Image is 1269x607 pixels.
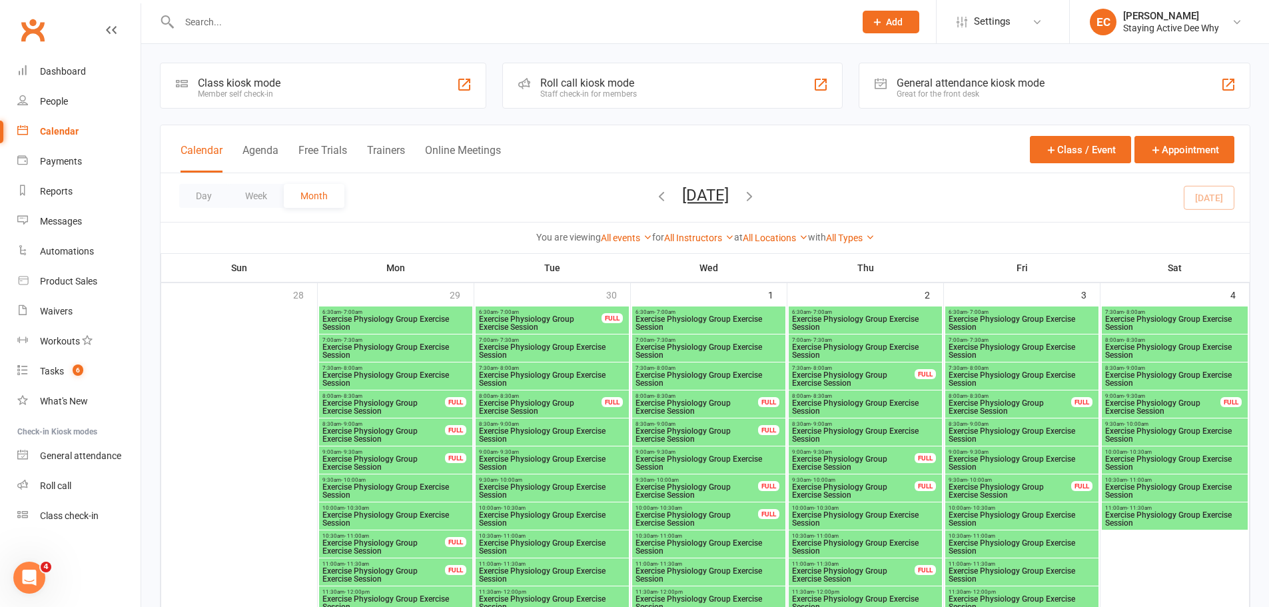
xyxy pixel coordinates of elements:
[758,509,779,519] div: FULL
[948,477,1072,483] span: 9:30am
[654,393,675,399] span: - 8:30am
[341,477,366,483] span: - 10:00am
[734,232,743,243] strong: at
[811,421,832,427] span: - 9:00am
[635,477,759,483] span: 9:30am
[17,177,141,207] a: Reports
[40,396,88,406] div: What's New
[791,561,915,567] span: 11:00am
[948,561,1096,567] span: 11:00am
[654,449,675,455] span: - 9:30am
[1123,10,1219,22] div: [PERSON_NAME]
[635,393,759,399] span: 8:00am
[971,533,995,539] span: - 11:00am
[791,421,939,427] span: 8:30am
[743,233,808,243] a: All Locations
[654,421,675,427] span: - 9:00am
[478,315,602,331] span: Exercise Physiology Group Exercise Session
[971,589,996,595] span: - 12:00pm
[40,66,86,77] div: Dashboard
[322,589,470,595] span: 11:30am
[322,567,446,583] span: Exercise Physiology Group Exercise Session
[948,371,1096,387] span: Exercise Physiology Group Exercise Session
[478,589,626,595] span: 11:30am
[478,393,602,399] span: 8:00am
[967,477,992,483] span: - 10:00am
[635,365,783,371] span: 7:30am
[948,399,1072,415] span: Exercise Physiology Group Exercise Session
[657,505,682,511] span: - 10:30am
[322,455,446,471] span: Exercise Physiology Group Exercise Session
[341,337,362,343] span: - 7:30am
[498,477,522,483] span: - 10:00am
[791,567,915,583] span: Exercise Physiology Group Exercise Session
[635,533,783,539] span: 10:30am
[17,471,141,501] a: Roll call
[242,144,278,173] button: Agenda
[635,343,783,359] span: Exercise Physiology Group Exercise Session
[73,364,83,376] span: 6
[1100,254,1250,282] th: Sat
[40,156,82,167] div: Payments
[1124,421,1148,427] span: - 10:00am
[1104,393,1221,399] span: 9:00am
[811,337,832,343] span: - 7:30am
[501,533,526,539] span: - 11:00am
[478,309,602,315] span: 6:30am
[791,589,939,595] span: 11:30am
[635,589,783,595] span: 11:30am
[925,283,943,305] div: 2
[758,481,779,491] div: FULL
[635,455,783,471] span: Exercise Physiology Group Exercise Session
[478,561,626,567] span: 11:00am
[657,533,682,539] span: - 11:00am
[322,483,470,499] span: Exercise Physiology Group Exercise Session
[17,501,141,531] a: Class kiosk mode
[1134,136,1234,163] button: Appointment
[791,539,939,555] span: Exercise Physiology Group Exercise Session
[1124,365,1145,371] span: - 9:00am
[915,481,936,491] div: FULL
[445,397,466,407] div: FULL
[654,337,675,343] span: - 7:30am
[967,365,989,371] span: - 8:00am
[445,425,466,435] div: FULL
[635,427,759,443] span: Exercise Physiology Group Exercise Session
[450,283,474,305] div: 29
[1081,283,1100,305] div: 3
[478,449,626,455] span: 9:00am
[635,399,759,415] span: Exercise Physiology Group Exercise Session
[811,365,832,371] span: - 8:00am
[498,393,519,399] span: - 8:30am
[897,89,1045,99] div: Great for the front desk
[17,87,141,117] a: People
[1124,393,1145,399] span: - 9:30am
[948,337,1096,343] span: 7:00am
[811,477,835,483] span: - 10:00am
[445,537,466,547] div: FULL
[606,283,630,305] div: 30
[791,505,939,511] span: 10:00am
[1090,9,1116,35] div: EC
[971,561,995,567] span: - 11:30am
[322,365,470,371] span: 7:30am
[826,233,875,243] a: All Types
[657,589,683,595] span: - 12:00pm
[1104,449,1245,455] span: 10:00am
[1071,397,1092,407] div: FULL
[944,254,1100,282] th: Fri
[17,237,141,267] a: Automations
[948,533,1096,539] span: 10:30am
[40,510,99,521] div: Class check-in
[654,309,675,315] span: - 7:00am
[635,421,759,427] span: 8:30am
[478,533,626,539] span: 10:30am
[478,539,626,555] span: Exercise Physiology Group Exercise Session
[967,309,989,315] span: - 7:00am
[293,283,317,305] div: 28
[40,450,121,461] div: General attendance
[791,399,939,415] span: Exercise Physiology Group Exercise Session
[498,365,519,371] span: - 8:00am
[811,393,832,399] span: - 8:30am
[344,589,370,595] span: - 12:00pm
